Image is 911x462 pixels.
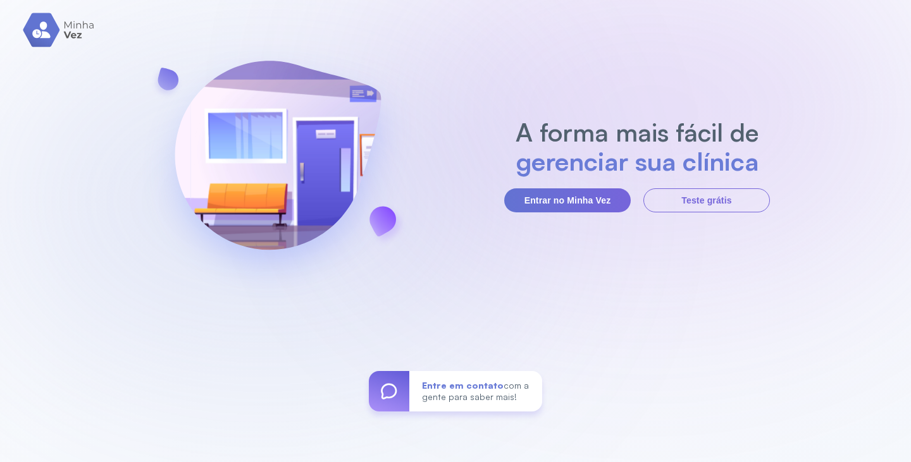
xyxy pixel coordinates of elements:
[409,371,542,411] div: com a gente para saber mais!
[422,380,504,391] span: Entre em contato
[369,371,542,411] a: Entre em contatocom a gente para saber mais!
[23,13,96,47] img: logo.svg
[141,27,414,302] img: banner-login.svg
[504,188,631,212] button: Entrar no Minha Vez
[643,188,770,212] button: Teste grátis
[509,118,765,147] h2: A forma mais fácil de
[509,147,765,176] h2: gerenciar sua clínica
